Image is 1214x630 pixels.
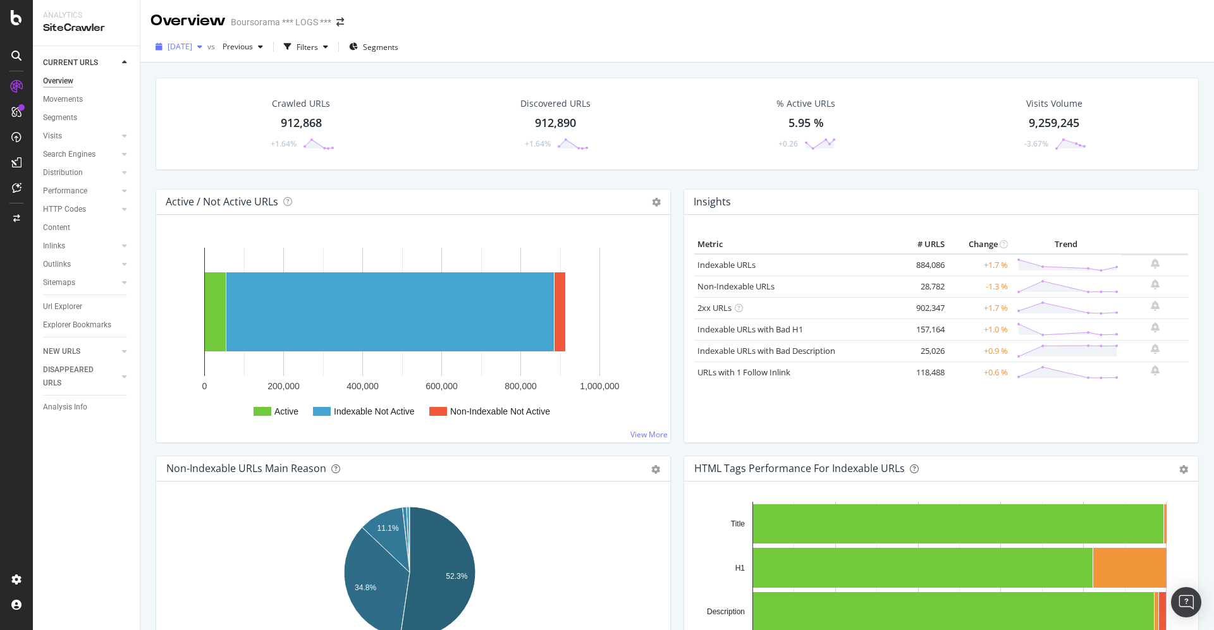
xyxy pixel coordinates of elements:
div: Movements [43,93,83,106]
text: 600,000 [426,381,458,391]
td: +1.7 % [948,297,1011,318]
button: Previous [218,37,268,57]
div: bell-plus [1151,301,1160,311]
div: Segments [43,111,77,124]
a: Visits [43,130,118,143]
i: Options [652,198,661,207]
td: +1.0 % [948,318,1011,340]
div: arrow-right-arrow-left [336,18,344,27]
a: Non-Indexable URLs [697,281,775,292]
text: Description [707,607,745,616]
a: Movements [43,93,131,106]
a: CURRENT URLS [43,56,118,70]
td: -1.3 % [948,276,1011,297]
text: 200,000 [267,381,300,391]
a: Indexable URLs [697,259,756,270]
div: Visits Volume [1026,97,1082,110]
a: Search Engines [43,148,118,161]
div: bell-plus [1151,344,1160,354]
div: Sitemaps [43,276,75,289]
div: gear [651,465,660,474]
a: Inlinks [43,239,118,253]
text: H1 [735,564,745,572]
svg: A chart. [166,235,661,432]
div: CURRENT URLS [43,56,98,70]
div: Crawled URLs [272,97,330,110]
a: Distribution [43,166,118,179]
text: Active [274,406,298,416]
div: DISAPPEARED URLS [43,363,107,390]
text: Non-Indexable Not Active [450,406,550,416]
a: 2xx URLs [697,302,732,313]
a: Indexable URLs with Bad H1 [697,324,803,335]
td: +1.7 % [948,254,1011,276]
div: bell-plus [1151,279,1160,289]
span: vs [207,41,218,52]
a: HTTP Codes [43,203,118,216]
div: HTTP Codes [43,203,86,216]
th: Metric [694,235,897,254]
div: +1.64% [271,138,297,149]
a: URLs with 1 Follow Inlink [697,366,790,378]
a: Sitemaps [43,276,118,289]
text: 800,000 [505,381,537,391]
a: Segments [43,111,131,124]
span: Segments [363,42,398,52]
div: Analysis Info [43,401,87,414]
div: Overview [43,75,73,88]
div: 9,259,245 [1029,115,1079,131]
h4: Active / Not Active URLs [166,193,278,210]
text: 52.3% [446,572,467,581]
div: 912,890 [535,115,576,131]
text: 0 [202,381,207,391]
div: Inlinks [43,239,65,253]
td: +0.9 % [948,340,1011,361]
div: Search Engines [43,148,95,161]
a: Indexable URLs with Bad Description [697,345,835,356]
a: Outlinks [43,258,118,271]
div: bell-plus [1151,365,1160,375]
text: Title [731,519,745,528]
div: Open Intercom Messenger [1171,587,1201,617]
a: Url Explorer [43,300,131,313]
div: Analytics [43,10,130,21]
a: Explorer Bookmarks [43,318,131,332]
div: HTML Tags Performance for Indexable URLs [694,462,905,475]
text: 34.8% [355,583,376,592]
a: Performance [43,185,118,198]
div: NEW URLS [43,345,80,358]
div: +0.26 [778,138,798,149]
div: 912,868 [281,115,322,131]
div: bell-plus [1151,258,1160,269]
a: DISAPPEARED URLS [43,363,118,390]
td: 28,782 [897,276,948,297]
a: Analysis Info [43,401,131,414]
td: 157,164 [897,318,948,340]
div: Visits [43,130,62,143]
div: Overview [150,10,226,32]
div: gear [1179,465,1188,474]
div: Non-Indexable URLs Main Reason [166,462,326,475]
a: NEW URLS [43,345,118,358]
h4: Insights [694,193,731,210]
div: Filters [297,42,318,52]
text: 400,000 [346,381,379,391]
a: Content [43,221,131,234]
button: Segments [344,37,403,57]
th: # URLS [897,235,948,254]
a: Overview [43,75,131,88]
td: 902,347 [897,297,948,318]
th: Trend [1011,235,1122,254]
span: 2025 Aug. 8th [168,41,192,52]
div: -3.67% [1024,138,1048,149]
text: 1,000,000 [580,381,619,391]
text: 11.1% [377,524,399,533]
div: % Active URLs [776,97,835,110]
div: SiteCrawler [43,21,130,35]
div: bell-plus [1151,322,1160,332]
div: Url Explorer [43,300,82,313]
td: 884,086 [897,254,948,276]
td: 118,488 [897,361,948,383]
th: Change [948,235,1011,254]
